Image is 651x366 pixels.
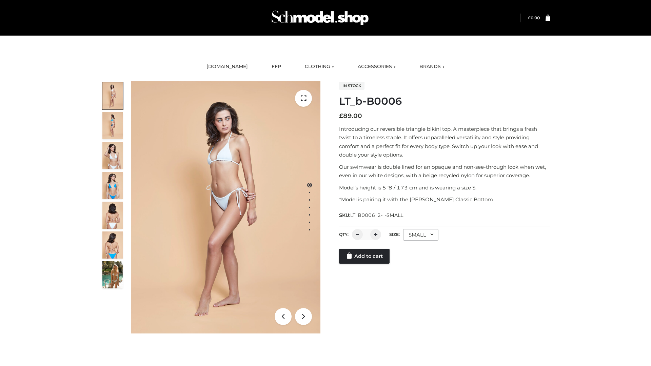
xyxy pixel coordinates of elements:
span: £ [528,15,531,20]
bdi: 0.00 [528,15,540,20]
a: ACCESSORIES [353,59,401,74]
p: Introducing our reversible triangle bikini top. A masterpiece that brings a fresh twist to a time... [339,125,550,159]
p: Model’s height is 5 ‘8 / 173 cm and is wearing a size S. [339,183,550,192]
a: £0.00 [528,15,540,20]
a: Add to cart [339,249,390,264]
img: Arieltop_CloudNine_AzureSky2.jpg [102,261,123,288]
a: CLOTHING [300,59,339,74]
a: FFP [267,59,286,74]
img: Schmodel Admin 964 [269,4,371,31]
img: ArielClassicBikiniTop_CloudNine_AzureSky_OW114ECO_2-scaled.jpg [102,112,123,139]
span: LT_B0006_2-_-SMALL [350,212,403,218]
img: ArielClassicBikiniTop_CloudNine_AzureSky_OW114ECO_3-scaled.jpg [102,142,123,169]
img: ArielClassicBikiniTop_CloudNine_AzureSky_OW114ECO_1-scaled.jpg [102,82,123,109]
span: SKU: [339,211,404,219]
p: Our swimwear is double lined for an opaque and non-see-through look when wet, even in our white d... [339,163,550,180]
bdi: 89.00 [339,112,362,120]
img: ArielClassicBikiniTop_CloudNine_AzureSky_OW114ECO_7-scaled.jpg [102,202,123,229]
label: QTY: [339,232,349,237]
img: ArielClassicBikiniTop_CloudNine_AzureSky_OW114ECO_1 [131,81,320,333]
label: Size: [389,232,400,237]
a: BRANDS [414,59,450,74]
img: ArielClassicBikiniTop_CloudNine_AzureSky_OW114ECO_4-scaled.jpg [102,172,123,199]
p: *Model is pairing it with the [PERSON_NAME] Classic Bottom [339,195,550,204]
span: In stock [339,82,364,90]
h1: LT_b-B0006 [339,95,550,107]
span: £ [339,112,343,120]
a: [DOMAIN_NAME] [201,59,253,74]
img: ArielClassicBikiniTop_CloudNine_AzureSky_OW114ECO_8-scaled.jpg [102,231,123,259]
div: SMALL [403,229,438,241]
